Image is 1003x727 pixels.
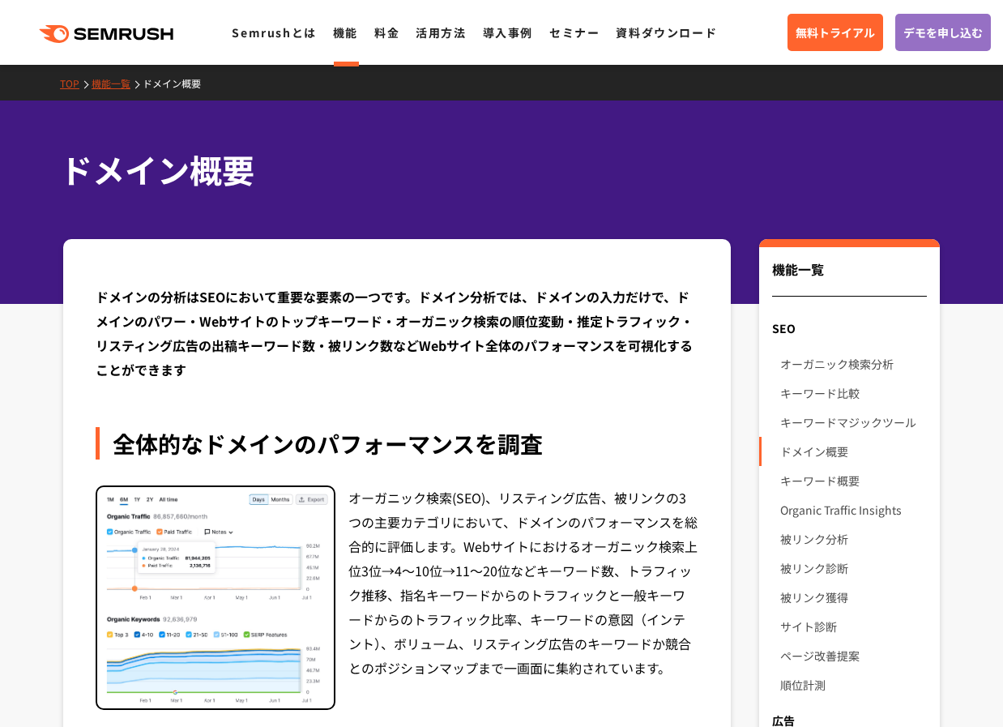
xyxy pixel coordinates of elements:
a: ドメイン概要 [143,76,213,90]
a: ドメイン概要 [780,437,927,466]
a: 活用方法 [416,24,466,41]
a: 機能 [333,24,358,41]
a: サイト診断 [780,612,927,641]
a: セミナー [549,24,600,41]
div: オーガニック検索(SEO)、リスティング広告、被リンクの3つの主要カテゴリにおいて、ドメインのパフォーマンスを総合的に評価します。Webサイトにおけるオーガニック検索上位3位→4～10位→11～... [348,485,698,711]
img: 全体的なドメインのパフォーマンスを調査 [97,487,334,709]
a: 被リンク診断 [780,554,927,583]
a: 資料ダウンロード [616,24,717,41]
a: ページ改善提案 [780,641,927,670]
div: SEO [759,314,940,343]
a: オーガニック検索分析 [780,349,927,378]
a: Semrushとは [232,24,316,41]
a: 料金 [374,24,399,41]
a: キーワード比較 [780,378,927,408]
a: キーワードマジックツール [780,408,927,437]
a: 無料トライアル [787,14,883,51]
a: キーワード概要 [780,466,927,495]
div: ドメインの分析はSEOにおいて重要な要素の一つです。ドメイン分析では、ドメインの入力だけで、ドメインのパワー・Webサイトのトップキーワード・オーガニック検索の順位変動・推定トラフィック・リステ... [96,284,698,382]
a: 機能一覧 [92,76,143,90]
div: 機能一覧 [772,259,927,297]
h1: ドメイン概要 [60,146,927,194]
a: デモを申し込む [895,14,991,51]
a: 被リンク分析 [780,524,927,554]
a: 順位計測 [780,670,927,699]
span: デモを申し込む [903,24,983,41]
div: 全体的なドメインのパフォーマンスを調査 [96,427,698,460]
a: TOP [60,76,92,90]
span: 無料トライアル [796,24,875,41]
a: 導入事例 [483,24,533,41]
a: Organic Traffic Insights [780,495,927,524]
a: 被リンク獲得 [780,583,927,612]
